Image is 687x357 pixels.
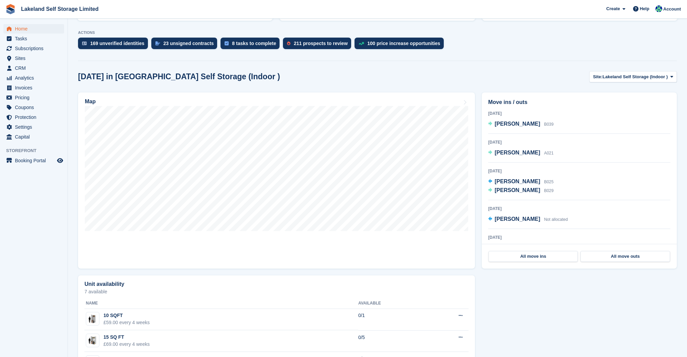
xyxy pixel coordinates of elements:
a: 211 prospects to review [283,38,355,52]
a: 100 price increase opportunities [355,38,447,52]
span: Subscriptions [15,44,56,53]
img: prospect-51fa495bee0391a8d652442698ab0144808aea92771e9ea1ae160a38d050c398.svg [287,41,290,45]
a: menu [3,73,64,83]
a: 23 unsigned contracts [151,38,221,52]
h2: [DATE] in [GEOGRAPHIC_DATA] Self Storage (Indoor ) [78,72,280,81]
th: Available [358,298,426,309]
button: Site: Lakeland Self Storage (Indoor ) [589,71,677,82]
div: 8 tasks to complete [232,41,276,46]
a: menu [3,34,64,43]
img: contract_signature_icon-13c848040528278c33f63329250d36e43548de30e8caae1d1a13099fd9432cc5.svg [155,41,160,45]
a: menu [3,122,64,132]
span: Protection [15,112,56,122]
p: 7 available [84,289,469,294]
a: menu [3,93,64,102]
a: All move outs [580,251,670,262]
div: 23 unsigned contracts [164,41,214,46]
span: Tasks [15,34,56,43]
a: [PERSON_NAME] B025 [488,177,554,186]
div: [DATE] [488,234,670,240]
a: Preview store [56,156,64,165]
div: [DATE] [488,206,670,212]
span: Not allocated [544,217,568,222]
a: [PERSON_NAME] B029 [488,186,554,195]
img: stora-icon-8386f47178a22dfd0bd8f6a31ec36ba5ce8667c1dd55bd0f319d3a0aa187defe.svg [5,4,16,14]
img: 15-sqft-unit.jpg [86,336,99,345]
th: Name [84,298,358,309]
span: [PERSON_NAME] [495,121,540,127]
img: price_increase_opportunities-93ffe204e8149a01c8c9dc8f82e8f89637d9d84a8eef4429ea346261dce0b2c0.svg [359,42,364,45]
span: Capital [15,132,56,142]
span: Pricing [15,93,56,102]
a: menu [3,44,64,53]
div: [DATE] [488,168,670,174]
a: menu [3,24,64,34]
span: Lakeland Self Storage (Indoor ) [603,73,668,80]
a: 8 tasks to complete [221,38,283,52]
div: 169 unverified identities [90,41,145,46]
div: £59.00 every 4 weeks [103,319,150,326]
a: menu [3,156,64,165]
div: [DATE] [488,110,670,117]
span: Booking Portal [15,156,56,165]
a: Lakeland Self Storage Limited [18,3,101,15]
img: verify_identity-adf6edd0f0f0b5bbfe63781bf79b02c33cf7c696d77639b501bdc392416b5a36.svg [82,41,87,45]
a: All move ins [489,251,578,262]
td: 0/1 [358,309,426,330]
span: [PERSON_NAME] [495,187,540,193]
span: Sites [15,54,56,63]
span: [PERSON_NAME] [495,150,540,155]
span: Invoices [15,83,56,92]
h2: Unit availability [84,281,124,287]
div: [DATE] [488,139,670,145]
div: 100 price increase opportunities [367,41,440,46]
a: [PERSON_NAME] A021 [488,149,554,157]
span: B029 [544,188,554,193]
span: B039 [544,122,554,127]
h2: Map [85,99,96,105]
span: Site: [593,73,603,80]
a: menu [3,63,64,73]
span: B025 [544,180,554,184]
a: Map [78,92,475,269]
a: menu [3,112,64,122]
p: ACTIONS [78,30,677,35]
a: menu [3,54,64,63]
a: 169 unverified identities [78,38,151,52]
span: [PERSON_NAME] [495,216,540,222]
span: Help [640,5,649,12]
span: Settings [15,122,56,132]
span: Analytics [15,73,56,83]
span: Home [15,24,56,34]
div: £69.00 every 4 weeks [103,341,150,348]
div: 211 prospects to review [294,41,348,46]
span: CRM [15,63,56,73]
h2: Move ins / outs [488,98,670,106]
a: [PERSON_NAME] B039 [488,120,554,129]
td: 0/5 [358,330,426,352]
span: A021 [544,151,554,155]
img: task-75834270c22a3079a89374b754ae025e5fb1db73e45f91037f5363f120a921f8.svg [225,41,229,45]
span: Account [663,6,681,13]
span: Storefront [6,147,68,154]
a: menu [3,132,64,142]
img: Steve Aynsley [655,5,662,12]
a: menu [3,103,64,112]
span: [PERSON_NAME] [495,178,540,184]
img: 10-sqft-unit.jpg [86,314,99,324]
div: 15 SQ FT [103,334,150,341]
span: Create [606,5,620,12]
div: 10 SQFT [103,312,150,319]
span: Coupons [15,103,56,112]
a: menu [3,83,64,92]
a: [PERSON_NAME] Not allocated [488,215,568,224]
